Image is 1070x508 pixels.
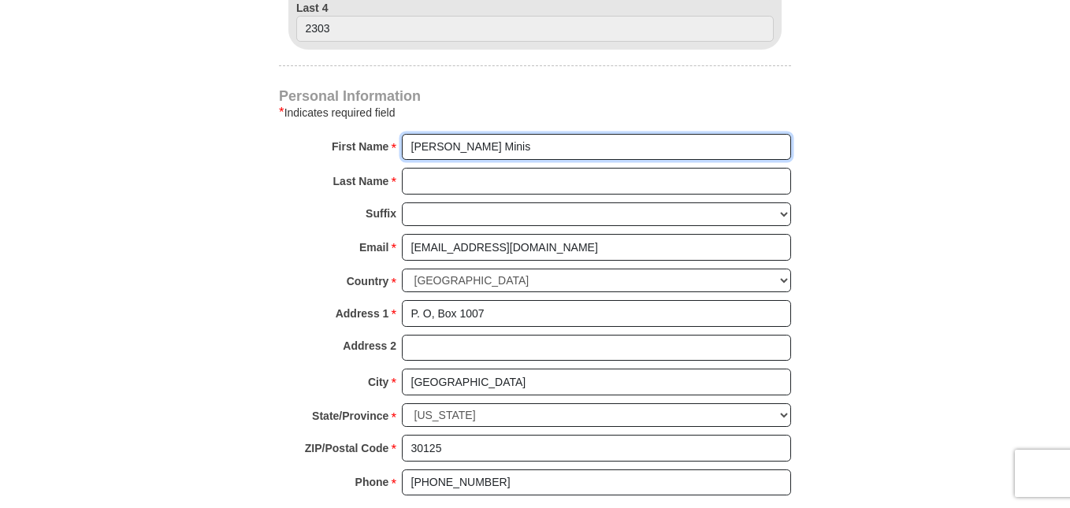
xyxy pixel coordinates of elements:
[305,437,389,459] strong: ZIP/Postal Code
[279,103,791,122] div: Indicates required field
[355,471,389,493] strong: Phone
[279,90,791,102] h4: Personal Information
[296,16,774,43] input: Last 4
[312,405,388,427] strong: State/Province
[333,170,389,192] strong: Last Name
[343,335,396,357] strong: Address 2
[332,135,388,158] strong: First Name
[347,270,389,292] strong: Country
[366,202,396,224] strong: Suffix
[359,236,388,258] strong: Email
[368,371,388,393] strong: City
[336,302,389,324] strong: Address 1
